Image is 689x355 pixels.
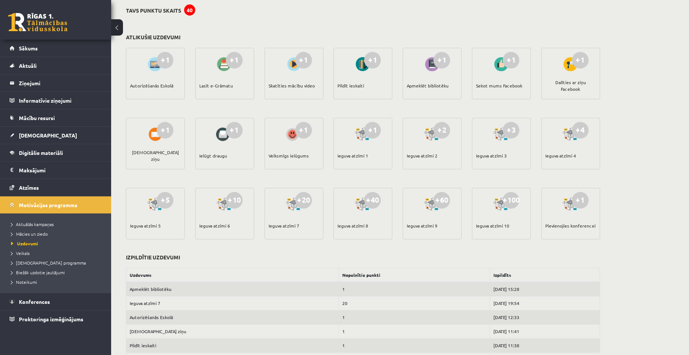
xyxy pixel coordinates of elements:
[19,45,38,52] span: Sākums
[126,34,180,40] h3: Atlikušie uzdevumi
[295,122,312,139] div: +1
[11,221,54,227] span: Aktuālās kampaņas
[11,269,65,275] span: Biežāk uzdotie jautājumi
[10,109,102,126] a: Mācību resursi
[11,279,104,285] a: Noteikumi
[337,143,368,169] div: Ieguva atzīmi 1
[10,144,102,161] a: Digitālie materiāli
[476,73,522,99] div: Sekot mums Facebook
[476,143,507,169] div: Ieguva atzīmi 3
[8,13,67,31] a: Rīgas 1. Tālmācības vidusskola
[295,192,312,209] div: +20
[10,57,102,74] a: Aktuāli
[572,192,589,209] div: +1
[19,184,39,191] span: Atzīmes
[11,221,104,228] a: Aktuālās kampaņas
[157,52,173,69] div: +1
[184,4,195,16] div: 40
[11,240,104,247] a: Uzdevumi
[11,259,104,266] a: [DEMOGRAPHIC_DATA] programma
[339,296,490,310] td: 20
[11,269,104,276] a: Biežāk uzdotie jautājumi
[126,338,339,352] td: Pildīt ieskaiti
[490,296,600,310] td: [DATE] 19:54
[19,115,55,121] span: Mācību resursi
[226,122,243,139] div: +1
[126,48,185,99] a: +1 Autorizēšanās Eskolā
[19,202,77,208] span: Motivācijas programma
[130,73,173,99] div: Autorizēšanās Eskolā
[226,192,243,209] div: +10
[490,282,600,296] td: [DATE] 15:28
[269,73,315,99] div: Skatīties mācību video
[364,122,381,139] div: +1
[269,143,309,169] div: Veiksmīgs ielūgums
[126,310,339,324] td: Autorizēšanās Eskolā
[490,310,600,324] td: [DATE] 12:33
[10,74,102,92] a: Ziņojumi
[339,310,490,324] td: 1
[199,73,233,99] div: Lasīt e-Grāmatu
[199,213,230,239] div: Ieguva atzīmi 6
[10,40,102,57] a: Sākums
[10,293,102,310] a: Konferences
[11,260,86,266] span: [DEMOGRAPHIC_DATA] programma
[19,132,77,139] span: [DEMOGRAPHIC_DATA]
[364,192,381,209] div: +40
[126,282,339,296] td: Apmeklēt bibliotēku
[545,143,576,169] div: Ieguva atzīmi 4
[157,122,173,139] div: +1
[572,52,589,69] div: +1
[10,162,102,179] a: Maksājumi
[226,52,243,69] div: +1
[19,149,63,156] span: Digitālie materiāli
[11,250,104,256] a: Veikals
[490,338,600,352] td: [DATE] 11:38
[19,298,50,305] span: Konferences
[337,213,368,239] div: Ieguva atzīmi 8
[295,52,312,69] div: +1
[19,316,83,322] span: Proktoringa izmēģinājums
[339,324,490,338] td: 1
[19,62,37,69] span: Aktuāli
[339,338,490,352] td: 1
[130,143,181,169] div: [DEMOGRAPHIC_DATA] ziņu
[490,268,600,282] th: Izpildīts
[339,268,490,282] th: Nopelnītie punkti
[130,213,161,239] div: Ieguva atzīmi 5
[364,52,381,69] div: +1
[433,122,450,139] div: +2
[126,268,339,282] th: Uzdevums
[433,192,450,209] div: +60
[126,296,339,310] td: Ieguva atzīmi 7
[269,213,299,239] div: Ieguva atzīmi 7
[11,231,48,237] span: Mācies un ziedo
[11,240,38,246] span: Uzdevumi
[10,311,102,328] a: Proktoringa izmēģinājums
[407,213,437,239] div: Ieguva atzīmi 9
[126,324,339,338] td: [DEMOGRAPHIC_DATA] ziņu
[545,73,596,99] div: Dalīties ar ziņu Facebook
[11,279,37,285] span: Noteikumi
[407,143,437,169] div: Ieguva atzīmi 2
[503,122,519,139] div: +3
[10,92,102,109] a: Informatīvie ziņojumi
[157,192,173,209] div: +5
[126,254,180,261] h3: Izpildītie uzdevumi
[503,192,519,209] div: +100
[339,282,490,296] td: 1
[19,162,102,179] legend: Maksājumi
[337,73,364,99] div: Pildīt ieskaiti
[572,122,589,139] div: +4
[10,196,102,213] a: Motivācijas programma
[19,92,102,109] legend: Informatīvie ziņojumi
[199,143,227,169] div: Ielūgt draugu
[545,213,596,239] div: Pievienojies konferencei
[433,52,450,69] div: +1
[10,127,102,144] a: [DEMOGRAPHIC_DATA]
[126,7,181,14] h3: Tavs punktu skaits
[490,324,600,338] td: [DATE] 11:41
[476,213,509,239] div: Ieguva atzīmi 10
[11,250,30,256] span: Veikals
[10,179,102,196] a: Atzīmes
